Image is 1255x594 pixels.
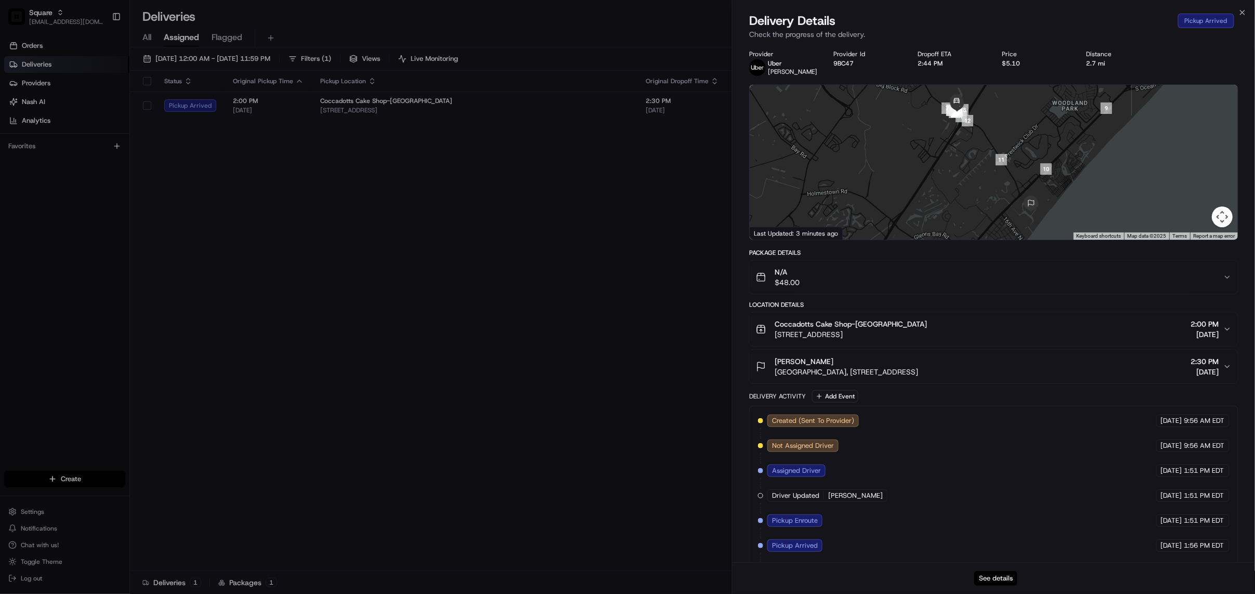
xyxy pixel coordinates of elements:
[750,350,1238,383] button: [PERSON_NAME][GEOGRAPHIC_DATA], [STREET_ADDRESS]2:30 PM[DATE]
[1087,50,1154,58] div: Distance
[749,29,1238,40] p: Check the progress of the delivery.
[1212,206,1233,227] button: Map camera controls
[10,11,31,32] img: Nash
[73,176,126,185] a: Powered byPylon
[750,227,843,240] div: Last Updated: 3 minutes ago
[750,261,1238,294] button: N/A$48.00
[1172,233,1187,239] a: Terms
[1191,356,1219,367] span: 2:30 PM
[772,416,854,425] span: Created (Sent To Provider)
[749,392,806,401] div: Delivery Activity
[752,226,787,240] img: Google
[775,329,927,340] span: [STREET_ADDRESS]
[1184,416,1225,425] span: 9:56 AM EDT
[775,319,927,329] span: Coccadotts Cake Shop-[GEOGRAPHIC_DATA]
[942,102,953,114] div: 7
[951,106,962,118] div: 19
[21,151,80,162] span: Knowledge Base
[10,152,19,161] div: 📗
[772,466,821,475] span: Assigned Driver
[957,104,969,115] div: 18
[27,68,172,79] input: Clear
[1040,163,1052,175] div: 10
[775,277,800,288] span: $48.00
[749,249,1238,257] div: Package Details
[35,110,132,119] div: We're available if you need us!
[1087,59,1154,68] div: 2.7 mi
[772,491,819,500] span: Driver Updated
[775,356,833,367] span: [PERSON_NAME]
[749,59,766,76] img: uber-new-logo.jpeg
[749,50,817,58] div: Provider
[812,390,858,403] button: Add Event
[1101,102,1112,114] div: 9
[768,59,782,68] span: Uber
[775,267,800,277] span: N/A
[996,154,1007,165] div: 11
[1191,329,1219,340] span: [DATE]
[1127,233,1166,239] span: Map data ©2025
[1002,59,1070,68] div: $5.10
[1191,367,1219,377] span: [DATE]
[1184,491,1224,500] span: 1:51 PM EDT
[6,147,84,166] a: 📗Knowledge Base
[35,100,171,110] div: Start new chat
[1191,319,1219,329] span: 2:00 PM
[772,441,834,450] span: Not Assigned Driver
[750,313,1238,346] button: Coccadotts Cake Shop-[GEOGRAPHIC_DATA][STREET_ADDRESS]2:00 PM[DATE]
[1184,541,1224,550] span: 1:56 PM EDT
[772,516,818,525] span: Pickup Enroute
[1161,416,1182,425] span: [DATE]
[918,50,985,58] div: Dropoff ETA
[775,367,918,377] span: [GEOGRAPHIC_DATA], [STREET_ADDRESS]
[10,100,29,119] img: 1736555255976-a54dd68f-1ca7-489b-9aae-adbdc363a1c4
[98,151,167,162] span: API Documentation
[1184,516,1224,525] span: 1:51 PM EDT
[1161,516,1182,525] span: [DATE]
[962,115,973,126] div: 12
[752,226,787,240] a: Open this area in Google Maps (opens a new window)
[177,103,189,115] button: Start new chat
[84,147,171,166] a: 💻API Documentation
[918,59,985,68] div: 2:44 PM
[749,301,1238,309] div: Location Details
[1161,441,1182,450] span: [DATE]
[103,177,126,185] span: Pylon
[1161,491,1182,500] span: [DATE]
[749,12,835,29] span: Delivery Details
[828,491,883,500] span: [PERSON_NAME]
[1161,466,1182,475] span: [DATE]
[1161,541,1182,550] span: [DATE]
[1184,466,1224,475] span: 1:51 PM EDT
[88,152,96,161] div: 💻
[949,107,960,118] div: 16
[1184,441,1225,450] span: 9:56 AM EDT
[974,571,1017,586] button: See details
[772,541,818,550] span: Pickup Arrived
[833,59,854,68] button: 9BC47
[10,42,189,59] p: Welcome 👋
[1002,50,1070,58] div: Price
[768,68,817,76] span: [PERSON_NAME]
[1076,233,1121,240] button: Keyboard shortcuts
[833,50,901,58] div: Provider Id
[1193,233,1235,239] a: Report a map error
